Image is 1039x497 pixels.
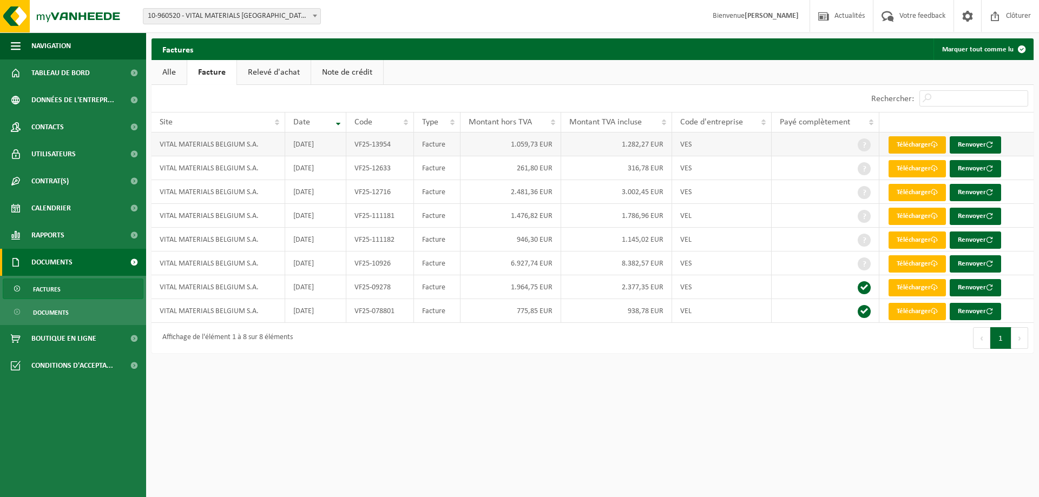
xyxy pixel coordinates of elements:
[680,118,743,127] span: Code d'entreprise
[461,251,561,275] td: 6.927,74 EUR
[461,299,561,323] td: 775,85 EUR
[871,95,914,103] label: Rechercher:
[990,327,1011,349] button: 1
[414,228,461,251] td: Facture
[414,132,461,156] td: Facture
[422,118,438,127] span: Type
[152,275,285,299] td: VITAL MATERIALS BELGIUM S.A.
[31,59,90,87] span: Tableau de bord
[346,156,414,180] td: VF25-12633
[33,302,69,323] span: Documents
[672,180,772,204] td: VES
[889,208,946,225] a: Télécharger
[461,180,561,204] td: 2.481,36 EUR
[780,118,850,127] span: Payé complètement
[950,184,1001,201] button: Renvoyer
[346,299,414,323] td: VF25-078801
[285,204,346,228] td: [DATE]
[346,251,414,275] td: VF25-10926
[31,168,69,195] span: Contrat(s)
[461,132,561,156] td: 1.059,73 EUR
[285,180,346,204] td: [DATE]
[33,279,61,300] span: Factures
[152,38,204,59] h2: Factures
[31,32,71,59] span: Navigation
[414,156,461,180] td: Facture
[293,118,310,127] span: Date
[346,275,414,299] td: VF25-09278
[3,302,143,322] a: Documents
[346,204,414,228] td: VF25-111181
[31,114,64,141] span: Contacts
[31,222,64,249] span: Rapports
[950,208,1001,225] button: Renvoyer
[414,180,461,204] td: Facture
[414,251,461,275] td: Facture
[414,275,461,299] td: Facture
[152,180,285,204] td: VITAL MATERIALS BELGIUM S.A.
[237,60,311,85] a: Relevé d'achat
[672,251,772,275] td: VES
[152,156,285,180] td: VITAL MATERIALS BELGIUM S.A.
[461,275,561,299] td: 1.964,75 EUR
[950,279,1001,296] button: Renvoyer
[561,251,673,275] td: 8.382,57 EUR
[346,228,414,251] td: VF25-111182
[3,279,143,299] a: Factures
[561,228,673,251] td: 1.145,02 EUR
[31,141,76,168] span: Utilisateurs
[285,156,346,180] td: [DATE]
[311,60,383,85] a: Note de crédit
[346,132,414,156] td: VF25-13954
[933,38,1033,60] button: Marquer tout comme lu
[469,118,532,127] span: Montant hors TVA
[950,255,1001,273] button: Renvoyer
[285,299,346,323] td: [DATE]
[889,160,946,177] a: Télécharger
[152,132,285,156] td: VITAL MATERIALS BELGIUM S.A.
[950,160,1001,177] button: Renvoyer
[152,299,285,323] td: VITAL MATERIALS BELGIUM S.A.
[187,60,236,85] a: Facture
[346,180,414,204] td: VF25-12716
[152,204,285,228] td: VITAL MATERIALS BELGIUM S.A.
[672,299,772,323] td: VEL
[950,303,1001,320] button: Renvoyer
[152,60,187,85] a: Alle
[160,118,173,127] span: Site
[672,156,772,180] td: VES
[672,275,772,299] td: VES
[672,204,772,228] td: VEL
[745,12,799,20] strong: [PERSON_NAME]
[561,275,673,299] td: 2.377,35 EUR
[672,132,772,156] td: VES
[143,8,321,24] span: 10-960520 - VITAL MATERIALS BELGIUM S.A. - TILLY
[285,251,346,275] td: [DATE]
[143,9,320,24] span: 10-960520 - VITAL MATERIALS BELGIUM S.A. - TILLY
[950,136,1001,154] button: Renvoyer
[285,275,346,299] td: [DATE]
[1011,327,1028,349] button: Next
[672,228,772,251] td: VEL
[31,249,73,276] span: Documents
[561,132,673,156] td: 1.282,27 EUR
[889,231,946,249] a: Télécharger
[889,279,946,296] a: Télécharger
[561,299,673,323] td: 938,78 EUR
[889,303,946,320] a: Télécharger
[889,136,946,154] a: Télécharger
[461,228,561,251] td: 946,30 EUR
[152,251,285,275] td: VITAL MATERIALS BELGIUM S.A.
[889,255,946,273] a: Télécharger
[461,204,561,228] td: 1.476,82 EUR
[561,180,673,204] td: 3.002,45 EUR
[157,328,293,348] div: Affichage de l'élément 1 à 8 sur 8 éléments
[31,195,71,222] span: Calendrier
[561,156,673,180] td: 316,78 EUR
[414,204,461,228] td: Facture
[285,228,346,251] td: [DATE]
[285,132,346,156] td: [DATE]
[561,204,673,228] td: 1.786,96 EUR
[152,228,285,251] td: VITAL MATERIALS BELGIUM S.A.
[973,327,990,349] button: Previous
